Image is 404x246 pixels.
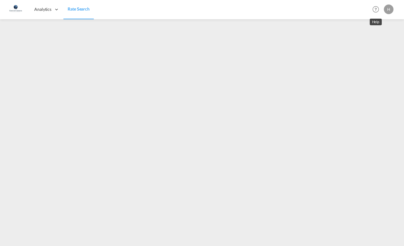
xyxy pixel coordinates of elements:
div: H [384,5,393,14]
md-tooltip: Help [370,19,382,25]
img: e0ef553047e811eebf12a1e04d962a95.jpg [9,3,23,16]
div: Help [371,4,384,15]
span: Help [371,4,381,14]
span: Analytics [34,6,51,12]
span: Rate Search [68,6,90,11]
